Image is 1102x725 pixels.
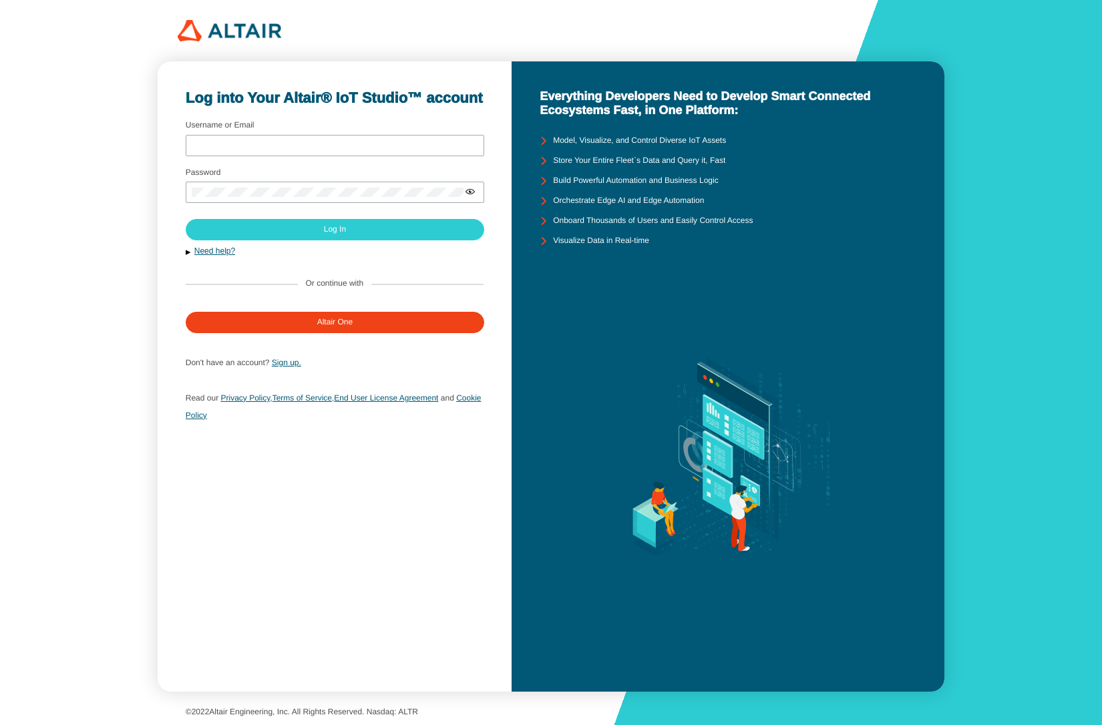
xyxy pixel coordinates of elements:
[553,156,725,166] unity-typography: Store Your Entire Fleet`s Data and Query it, Fast
[553,216,753,226] unity-typography: Onboard Thousands of Users and Easily Control Access
[186,89,484,106] unity-typography: Log into Your Altair® IoT Studio™ account
[186,389,484,424] p: , ,
[272,393,332,403] a: Terms of Service
[186,246,484,257] button: Need help?
[306,279,364,288] label: Or continue with
[334,393,438,403] a: End User License Agreement
[540,89,916,117] unity-typography: Everything Developers Need to Develop Smart Connected Ecosystems Fast, in One Platform:
[441,393,454,403] span: and
[553,176,718,186] unity-typography: Build Powerful Automation and Business Logic
[553,236,649,246] unity-typography: Visualize Data in Real-time
[186,393,482,420] a: Cookie Policy
[192,707,210,716] span: 2022
[186,393,218,403] span: Read our
[186,168,221,177] label: Password
[186,120,254,130] label: Username or Email
[221,393,270,403] a: Privacy Policy
[606,251,851,664] img: background.svg
[194,246,235,256] a: Need help?
[272,358,301,367] a: Sign up.
[186,708,916,717] p: © Altair Engineering, Inc. All Rights Reserved. Nasdaq: ALTR
[553,196,704,206] unity-typography: Orchestrate Edge AI and Edge Automation
[553,136,726,146] unity-typography: Model, Visualize, and Control Diverse IoT Assets
[186,358,270,367] span: Don't have an account?
[178,20,281,41] img: 320px-Altair_logo.png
